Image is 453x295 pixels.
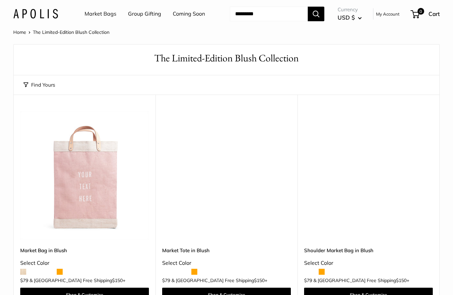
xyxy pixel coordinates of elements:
span: & [GEOGRAPHIC_DATA] Free Shipping + [171,278,267,283]
span: $79 [20,277,28,283]
button: Find Yours [24,80,55,90]
a: Market Tote in BlushMarket Tote in Blush [162,111,291,240]
span: USD $ [338,14,355,21]
a: Market Tote in Blush [162,247,291,254]
span: $150 [112,277,123,283]
a: Group Gifting [128,9,161,19]
span: & [GEOGRAPHIC_DATA] Free Shipping + [313,278,409,283]
div: Select Color [162,258,291,268]
a: Market Bag in Blush [20,247,149,254]
span: 0 [418,8,424,15]
span: $150 [254,277,265,283]
input: Search... [230,7,308,21]
a: Shoulder Market Bag in Blush [304,247,433,254]
span: The Limited-Edition Blush Collection [33,29,109,35]
button: Search [308,7,324,21]
a: Coming Soon [173,9,205,19]
a: Home [13,29,26,35]
img: Apolis [13,9,58,19]
h1: The Limited-Edition Blush Collection [24,51,429,65]
a: Shoulder Market Bag in BlushShoulder Market Bag in Blush [304,111,433,240]
div: Select Color [304,258,433,268]
button: USD $ [338,12,362,23]
nav: Breadcrumb [13,28,109,37]
span: $150 [396,277,407,283]
a: 0 Cart [411,9,440,19]
a: My Account [376,10,400,18]
span: Cart [428,10,440,17]
img: description_Our first Blush Market Bag [20,111,149,240]
a: description_Our first Blush Market BagMarket Bag in Blush [20,111,149,240]
span: & [GEOGRAPHIC_DATA] Free Shipping + [30,278,125,283]
span: Currency [338,5,362,14]
div: Select Color [20,258,149,268]
span: $79 [304,277,312,283]
span: $79 [162,277,170,283]
a: Market Bags [85,9,116,19]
